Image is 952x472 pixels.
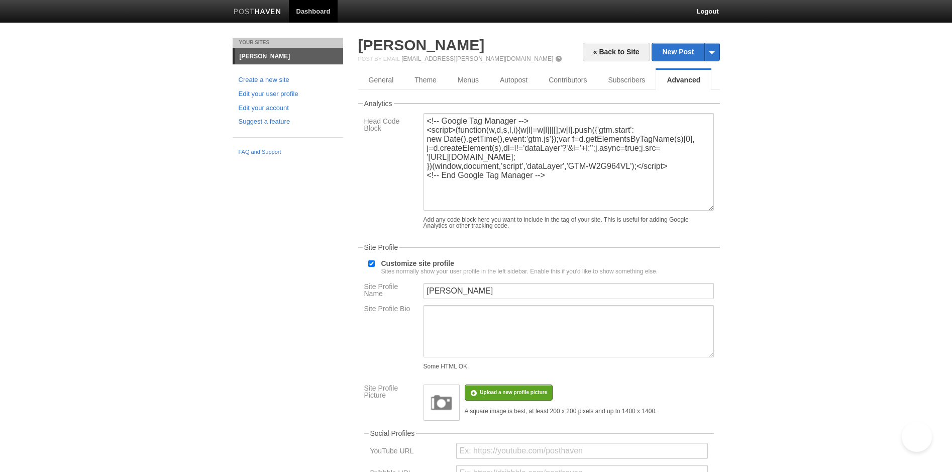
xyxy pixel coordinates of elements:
span: Upload a new profile picture [480,390,547,395]
img: image.png [427,388,457,418]
a: FAQ and Support [239,148,337,157]
a: Contributors [538,70,597,90]
legend: Analytics [363,100,394,107]
iframe: Help Scout Beacon - Open [902,422,932,452]
textarea: <!-- Google Tag Manager --> <script>(function(w,d,s,l,i){w[l]=w[l]||[];w[l].push({'gtm.start': ne... [424,113,714,211]
a: New Post [652,43,719,61]
a: Suggest a feature [239,117,337,127]
legend: Social Profiles [369,430,416,437]
a: Create a new site [239,75,337,85]
a: [PERSON_NAME] [358,37,485,53]
input: Ex: https://youtube.com/posthaven [456,443,708,459]
label: Head Code Block [364,118,417,134]
a: [EMAIL_ADDRESS][PERSON_NAME][DOMAIN_NAME] [401,55,553,62]
label: Customize site profile [381,260,658,274]
a: General [358,70,404,90]
img: Posthaven-bar [234,9,281,16]
a: Subscribers [597,70,656,90]
a: « Back to Site [583,43,650,61]
a: [PERSON_NAME] [235,48,343,64]
label: Site Profile Bio [364,305,417,315]
span: Post by Email [358,56,400,62]
div: Sites normally show your user profile in the left sidebar. Enable this if you'd like to show some... [381,268,658,274]
div: Some HTML OK. [424,363,714,369]
label: Site Profile Name [364,283,417,300]
a: Theme [404,70,447,90]
a: Menus [447,70,489,90]
a: Autopost [489,70,538,90]
a: Advanced [656,70,711,90]
div: Add any code block here you want to include in the tag of your site. This is useful for adding Go... [424,217,714,229]
label: YouTube URL [370,447,450,457]
a: Edit your account [239,103,337,114]
label: Site Profile Picture [364,385,417,401]
li: Your Sites [233,38,343,48]
a: Edit your user profile [239,89,337,100]
div: A square image is best, at least 200 x 200 pixels and up to 1400 x 1400. [465,408,657,414]
legend: Site Profile [363,244,400,251]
